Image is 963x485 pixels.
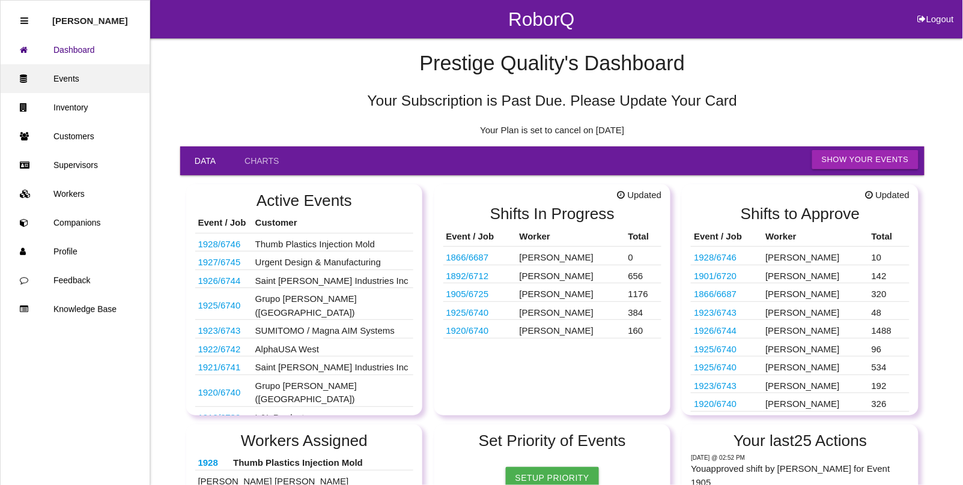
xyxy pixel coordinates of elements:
[812,150,919,169] button: Show Your Events
[625,283,662,302] td: 1176
[694,381,737,391] a: 1923/6743
[1,151,150,179] a: Supervisors
[252,213,414,233] th: Customer
[252,320,414,339] td: SUMITOMO / Magna AIM Systems
[443,227,517,247] th: Event / Job
[180,146,230,175] a: Data
[252,288,414,320] td: Grupo [PERSON_NAME] ([GEOGRAPHIC_DATA])
[763,357,869,375] td: [PERSON_NAME]
[198,344,241,354] a: 1922/6742
[195,320,252,339] td: 68343526AB
[763,283,869,302] td: [PERSON_NAME]
[694,271,737,281] a: 1901/6720
[195,406,252,425] td: K4036AC1HC (61492)
[443,432,662,450] h2: Set Priority of Events
[252,406,414,425] td: L&L Products
[517,227,625,247] th: Worker
[869,265,910,283] td: 142
[691,393,910,412] tr: P703 PCBA
[195,270,252,288] td: 68483788AE KNL
[691,453,910,462] p: Today @ 02:52 PM
[198,276,241,286] a: 1926/6744
[694,325,737,336] a: 1926/6744
[1,93,150,122] a: Inventory
[443,265,517,283] td: 68427781AA; 68340793AA
[869,247,910,265] td: 10
[443,320,662,339] tr: P703 PCBA
[195,252,252,270] td: Space X Parts
[691,432,910,450] h2: Your last 25 Actions
[691,301,910,320] tr: 68343526AB
[694,362,737,372] a: 1925/6740
[763,393,869,412] td: [PERSON_NAME]
[1,179,150,208] a: Workers
[1,35,150,64] a: Dashboard
[625,320,662,339] td: 160
[52,7,128,26] p: Rosie Blandino
[869,357,910,375] td: 534
[443,265,662,283] tr: 68427781AA; 68340793AA
[198,457,218,468] a: 1928
[446,325,489,336] a: 1920/6740
[517,320,625,339] td: [PERSON_NAME]
[443,301,517,320] td: P703 PCBA
[1,237,150,266] a: Profile
[198,362,241,372] a: 1921/6741
[230,146,293,175] a: Charts
[443,320,517,339] td: P703 PCBA
[443,283,662,302] tr: 10301666
[195,192,414,209] h2: Active Events
[517,265,625,283] td: [PERSON_NAME]
[443,283,517,302] td: 10301666
[691,411,910,430] tr: 68343526AB
[195,233,252,252] td: 2011010AB / 2008002AB
[252,357,414,375] td: Saint [PERSON_NAME] Industries Inc
[625,227,662,247] th: Total
[691,320,910,339] tr: 68483788AE KNL
[763,247,869,265] td: [PERSON_NAME]
[691,357,910,375] tr: P703 PCBA
[195,288,252,320] td: P703 PCBA
[763,265,869,283] td: [PERSON_NAME]
[252,233,414,252] td: Thumb Plastics Injection Mold
[694,252,737,262] a: 1928/6746
[1,208,150,237] a: Companions
[617,188,661,202] span: Updated
[180,92,925,109] h5: Your Subscription is Past Due. Please Update Your Card
[446,252,489,262] a: 1866/6687
[869,283,910,302] td: 320
[869,375,910,393] td: 192
[252,252,414,270] td: Urgent Design & Manufacturing
[694,307,737,318] a: 1923/6743
[763,338,869,357] td: [PERSON_NAME]
[446,271,489,281] a: 1892/6712
[198,412,241,423] a: 1919/6739
[1,266,150,295] a: Feedback
[252,338,414,357] td: AlphaUSA West
[517,283,625,302] td: [PERSON_NAME]
[763,375,869,393] td: [PERSON_NAME]
[691,227,762,247] th: Event / Job
[869,411,910,430] td: 744
[180,124,925,137] p: Your Plan is set to cancel on [DATE]
[198,257,241,267] a: 1927/6745
[446,307,489,318] a: 1925/6740
[195,338,252,357] td: WA14CO14
[198,239,241,249] a: 1928/6746
[195,213,252,233] th: Event / Job
[443,205,662,223] h2: Shifts In Progress
[517,301,625,320] td: [PERSON_NAME]
[180,52,925,75] h4: Prestige Quality 's Dashboard
[763,301,869,320] td: [PERSON_NAME]
[1,295,150,324] a: Knowledge Base
[691,338,910,357] tr: P703 PCBA
[865,188,910,202] span: Updated
[443,247,662,265] tr: 68546289AB (@ Magna AIM)
[1,122,150,151] a: Customers
[691,205,910,223] h2: Shifts to Approve
[443,247,517,265] td: 68546289AB (@ Magna AIM)
[763,411,869,430] td: [PERSON_NAME]
[691,375,910,393] tr: 68343526AB
[869,338,910,357] td: 96
[625,265,662,283] td: 656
